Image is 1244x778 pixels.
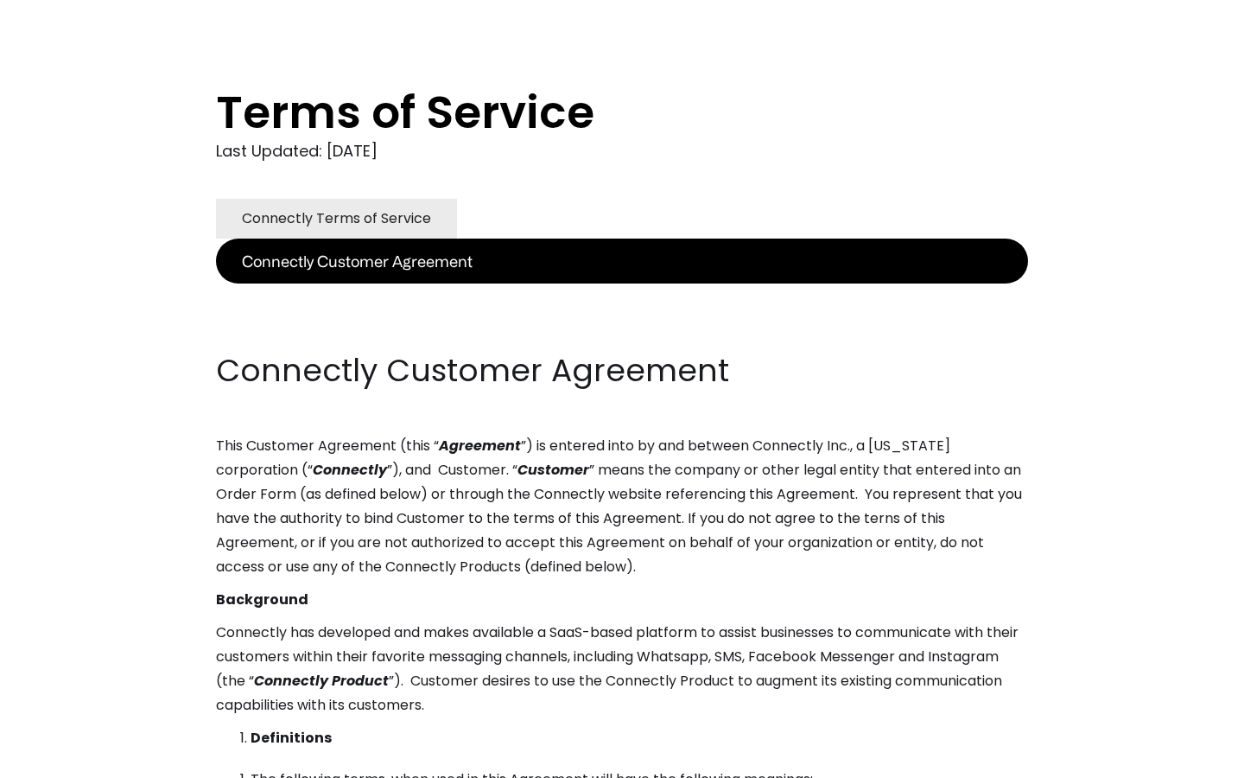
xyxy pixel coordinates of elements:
[216,316,1028,341] p: ‍
[242,249,473,273] div: Connectly Customer Agreement
[517,460,589,480] em: Customer
[216,590,308,609] strong: Background
[313,460,387,480] em: Connectly
[35,748,104,772] ul: Language list
[216,284,1028,308] p: ‍
[216,86,959,138] h1: Terms of Service
[254,671,389,691] em: Connectly Product
[242,207,431,231] div: Connectly Terms of Service
[17,746,104,772] aside: Language selected: English
[216,138,1028,164] div: Last Updated: [DATE]
[216,434,1028,579] p: This Customer Agreement (this “ ”) is entered into by and between Connectly Inc., a [US_STATE] co...
[216,621,1028,717] p: Connectly has developed and makes available a SaaS-based platform to assist businesses to communi...
[251,728,332,748] strong: Definitions
[216,349,1028,392] h2: Connectly Customer Agreement
[439,436,521,456] em: Agreement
